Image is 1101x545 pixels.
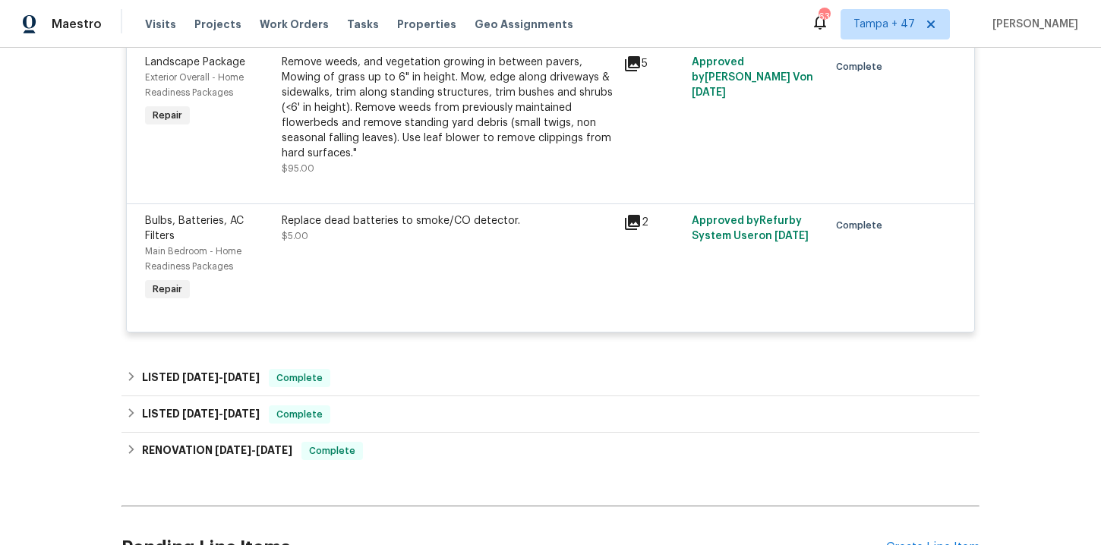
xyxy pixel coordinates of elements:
[147,282,188,297] span: Repair
[303,443,361,458] span: Complete
[623,213,683,232] div: 2
[145,216,244,241] span: Bulbs, Batteries, AC Filters
[182,408,219,419] span: [DATE]
[182,408,260,419] span: -
[282,232,308,241] span: $5.00
[819,9,829,24] div: 639
[52,17,102,32] span: Maestro
[194,17,241,32] span: Projects
[256,445,292,455] span: [DATE]
[145,17,176,32] span: Visits
[623,55,683,73] div: 5
[836,218,888,233] span: Complete
[145,247,241,271] span: Main Bedroom - Home Readiness Packages
[774,231,809,241] span: [DATE]
[347,19,379,30] span: Tasks
[223,408,260,419] span: [DATE]
[121,396,980,433] div: LISTED [DATE]-[DATE]Complete
[182,372,219,383] span: [DATE]
[836,59,888,74] span: Complete
[215,445,292,455] span: -
[142,369,260,387] h6: LISTED
[692,216,809,241] span: Approved by Refurby System User on
[121,433,980,469] div: RENOVATION [DATE]-[DATE]Complete
[282,55,614,161] div: Remove weeds, and vegetation growing in between pavers, Mowing of grass up to 6" in height. Mow, ...
[986,17,1078,32] span: [PERSON_NAME]
[145,73,244,97] span: Exterior Overall - Home Readiness Packages
[142,442,292,460] h6: RENOVATION
[692,87,726,98] span: [DATE]
[145,57,245,68] span: Landscape Package
[142,405,260,424] h6: LISTED
[692,57,813,98] span: Approved by [PERSON_NAME] V on
[475,17,573,32] span: Geo Assignments
[223,372,260,383] span: [DATE]
[270,407,329,422] span: Complete
[215,445,251,455] span: [DATE]
[853,17,915,32] span: Tampa + 47
[397,17,456,32] span: Properties
[182,372,260,383] span: -
[270,370,329,386] span: Complete
[260,17,329,32] span: Work Orders
[147,108,188,123] span: Repair
[121,360,980,396] div: LISTED [DATE]-[DATE]Complete
[282,213,614,228] div: Replace dead batteries to smoke/CO detector.
[282,164,314,173] span: $95.00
